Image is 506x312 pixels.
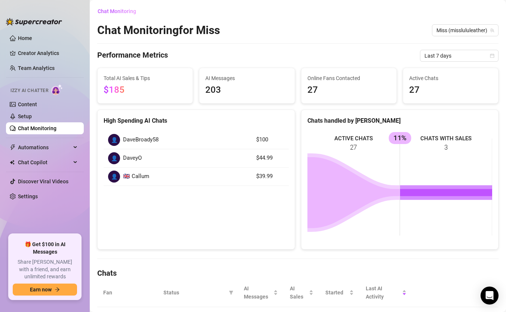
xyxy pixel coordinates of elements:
[13,284,77,296] button: Earn nowarrow-right
[55,287,60,292] span: arrow-right
[409,74,492,82] span: Active Chats
[490,28,494,33] span: team
[51,84,63,95] img: AI Chatter
[97,50,168,62] h4: Performance Metrics
[360,278,413,307] th: Last AI Activity
[97,5,142,17] button: Chat Monitoring
[284,278,319,307] th: AI Sales
[18,156,71,168] span: Chat Copilot
[18,193,38,199] a: Settings
[205,74,288,82] span: AI Messages
[13,259,77,281] span: Share [PERSON_NAME] with a friend, and earn unlimited rewards
[307,74,390,82] span: Online Fans Contacted
[123,135,159,144] span: DaveBroady58
[290,284,307,301] span: AI Sales
[108,152,120,164] div: 👤
[481,287,499,305] div: Open Intercom Messenger
[104,116,289,125] div: High Spending AI Chats
[18,47,78,59] a: Creator Analytics
[97,268,499,278] h4: Chats
[229,290,233,295] span: filter
[123,172,149,181] span: 🇬🇧 Callum
[10,87,48,94] span: Izzy AI Chatter
[104,74,187,82] span: Total AI Sales & Tips
[256,154,284,163] article: $44.99
[366,284,401,301] span: Last AI Activity
[409,83,492,97] span: 27
[30,287,52,293] span: Earn now
[10,160,15,165] img: Chat Copilot
[18,178,68,184] a: Discover Viral Videos
[256,135,284,144] article: $100
[6,18,62,25] img: logo-BBDzfeDw.svg
[98,8,136,14] span: Chat Monitoring
[104,85,125,95] span: $185
[436,25,494,36] span: Miss (misslululeather)
[18,65,55,71] a: Team Analytics
[424,50,494,61] span: Last 7 days
[307,83,390,97] span: 27
[163,288,226,297] span: Status
[108,134,120,146] div: 👤
[123,154,142,163] span: DaveyO
[244,284,272,301] span: AI Messages
[319,278,360,307] th: Started
[18,101,37,107] a: Content
[97,23,220,37] h2: Chat Monitoring for Miss
[205,83,288,97] span: 203
[18,113,32,119] a: Setup
[227,287,235,298] span: filter
[18,125,56,131] a: Chat Monitoring
[325,288,348,297] span: Started
[256,172,284,181] article: $39.99
[10,144,16,150] span: thunderbolt
[18,141,71,153] span: Automations
[18,35,32,41] a: Home
[307,116,493,125] div: Chats handled by [PERSON_NAME]
[97,278,157,307] th: Fan
[238,278,284,307] th: AI Messages
[490,53,494,58] span: calendar
[108,171,120,183] div: 👤
[13,241,77,256] span: 🎁 Get $100 in AI Messages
